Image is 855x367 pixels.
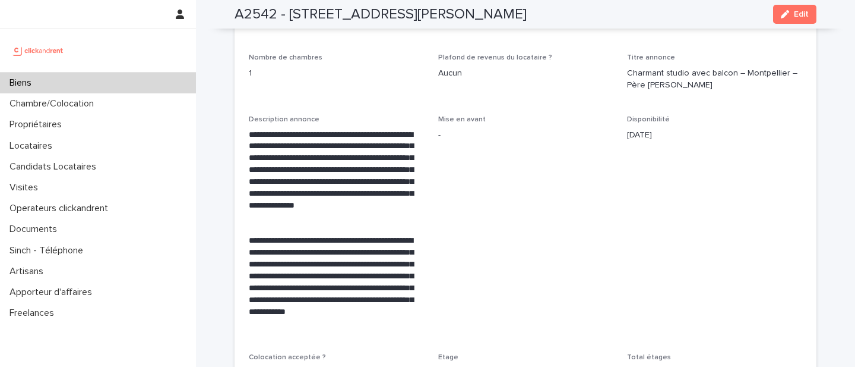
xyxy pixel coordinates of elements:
[5,77,41,89] p: Biens
[249,354,326,361] span: Colocation acceptée ?
[5,287,102,298] p: Apporteur d'affaires
[5,266,53,277] p: Artisans
[5,98,103,109] p: Chambre/Colocation
[627,129,802,142] p: [DATE]
[627,54,675,61] span: Titre annonce
[5,224,66,235] p: Documents
[5,182,47,193] p: Visites
[794,10,809,18] span: Edit
[627,116,670,123] span: Disponibilité
[5,245,93,256] p: Sinch - Téléphone
[438,354,458,361] span: Etage
[627,67,802,92] p: Charmant studio avec balcon – Montpellier – Père [PERSON_NAME]
[235,6,527,23] h2: A2542 - [STREET_ADDRESS][PERSON_NAME]
[9,39,67,62] img: UCB0brd3T0yccxBKYDjQ
[438,54,552,61] span: Plafond de revenus du locataire ?
[5,161,106,172] p: Candidats Locataires
[438,129,613,142] p: -
[438,116,486,123] span: Mise en avant
[249,116,319,123] span: Description annonce
[249,67,424,80] p: 1
[627,354,671,361] span: Total étages
[5,140,62,152] p: Locataires
[438,67,613,80] p: Aucun
[5,308,64,319] p: Freelances
[5,203,118,214] p: Operateurs clickandrent
[773,5,816,24] button: Edit
[5,119,71,130] p: Propriétaires
[249,54,322,61] span: Nombre de chambres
